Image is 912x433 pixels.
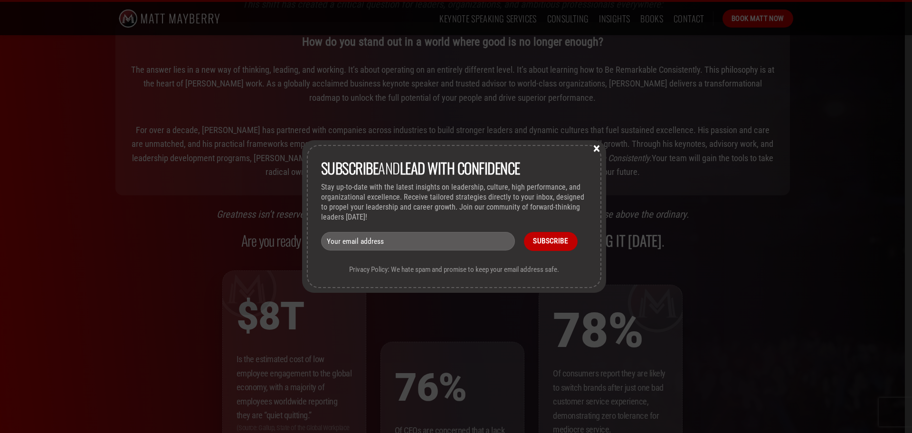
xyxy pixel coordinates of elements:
[321,157,379,179] strong: Subscribe
[321,265,587,274] p: Privacy Policy: We hate spam and promise to keep your email address safe.
[589,144,604,152] button: Close
[321,157,520,179] span: and
[524,232,578,250] input: Subscribe
[321,232,515,250] input: Your email address
[400,157,520,179] strong: lead with Confidence
[321,183,587,222] p: Stay up-to-date with the latest insights on leadership, culture, high performance, and organizati...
